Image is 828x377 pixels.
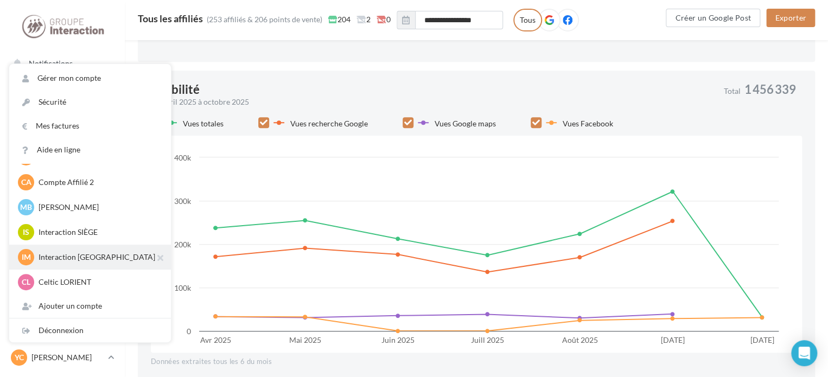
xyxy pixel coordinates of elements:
[513,9,542,31] label: Tous
[377,14,391,25] span: 0
[750,335,774,344] text: [DATE]
[39,277,158,287] p: Celtic LORIENT
[22,277,30,287] span: CL
[791,340,817,366] div: Open Intercom Messenger
[39,227,158,238] p: Interaction SIÈGE
[151,97,715,107] div: De avril 2025 à octobre 2025
[23,227,29,238] span: IS
[174,240,192,249] text: 200k
[724,87,741,95] span: Total
[435,118,496,127] span: Vues Google maps
[289,335,321,344] text: Mai 2025
[9,138,171,162] a: Aide en ligne
[7,101,118,121] a: Opérations
[174,283,192,292] text: 100k
[9,294,171,318] div: Ajouter un compte
[744,84,796,95] span: 1 456 339
[9,347,116,368] a: YC [PERSON_NAME]
[174,196,192,206] text: 300k
[7,150,118,169] a: Visibilité locale
[151,84,200,95] div: Visibilité
[31,352,104,363] p: [PERSON_NAME]
[39,177,158,188] p: Compte Affilié 2
[22,252,31,263] span: IM
[7,77,118,97] a: Tableau de bord
[174,153,192,162] text: 400k
[666,9,760,27] button: Créer un Google Post
[7,125,118,145] a: Boîte de réception 99+
[7,53,114,73] button: Notifications
[7,198,118,218] a: Mon réseau
[39,252,158,263] p: Interaction [GEOGRAPHIC_DATA]
[9,66,171,90] a: Gérer mon compte
[15,352,24,363] span: YC
[20,202,32,213] span: MB
[207,14,322,25] div: (253 affiliés & 206 points de vente)
[328,14,351,25] span: 204
[187,327,191,336] text: 0
[7,222,118,242] a: Campagnes
[356,14,371,25] span: 2
[290,118,368,127] span: Vues recherche Google
[563,118,613,127] span: Vues Facebook
[200,335,231,344] text: Avr 2025
[661,335,685,344] text: [DATE]
[9,90,171,114] a: Sécurité
[9,318,171,342] div: Déconnexion
[39,202,158,213] p: [PERSON_NAME]
[766,9,815,27] button: Exporter
[9,114,171,138] a: Mes factures
[381,335,415,344] text: Juin 2025
[183,118,224,127] span: Vues totales
[7,174,118,194] a: Médiathèque
[21,177,31,188] span: CA
[151,357,802,367] div: Données extraites tous les 6 du mois
[471,335,504,344] text: Juill 2025
[29,59,73,68] span: Notifications
[562,335,598,344] text: Août 2025
[138,14,203,23] div: Tous les affiliés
